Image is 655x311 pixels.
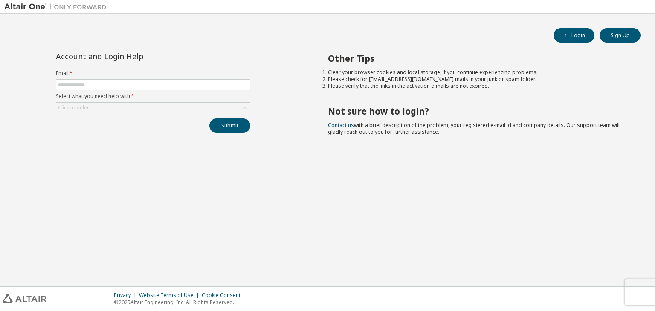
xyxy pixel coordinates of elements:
img: Altair One [4,3,111,11]
div: Privacy [114,292,139,299]
button: Sign Up [600,28,641,43]
div: Click to select [58,104,91,111]
button: Login [554,28,594,43]
button: Submit [209,118,250,133]
div: Click to select [56,103,250,113]
a: Contact us [328,121,354,129]
div: Cookie Consent [202,292,246,299]
label: Email [56,70,250,77]
li: Clear your browser cookies and local storage, if you continue experiencing problems. [328,69,626,76]
span: with a brief description of the problem, your registered e-mail id and company details. Our suppo... [328,121,620,135]
p: © 2025 Altair Engineering, Inc. All Rights Reserved. [114,299,246,306]
div: Website Terms of Use [139,292,202,299]
li: Please verify that the links in the activation e-mails are not expired. [328,83,626,89]
label: Select what you need help with [56,93,250,100]
h2: Not sure how to login? [328,106,626,117]
h2: Other Tips [328,53,626,64]
div: Account and Login Help [56,53,212,60]
img: altair_logo.svg [3,294,46,303]
li: Please check for [EMAIL_ADDRESS][DOMAIN_NAME] mails in your junk or spam folder. [328,76,626,83]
